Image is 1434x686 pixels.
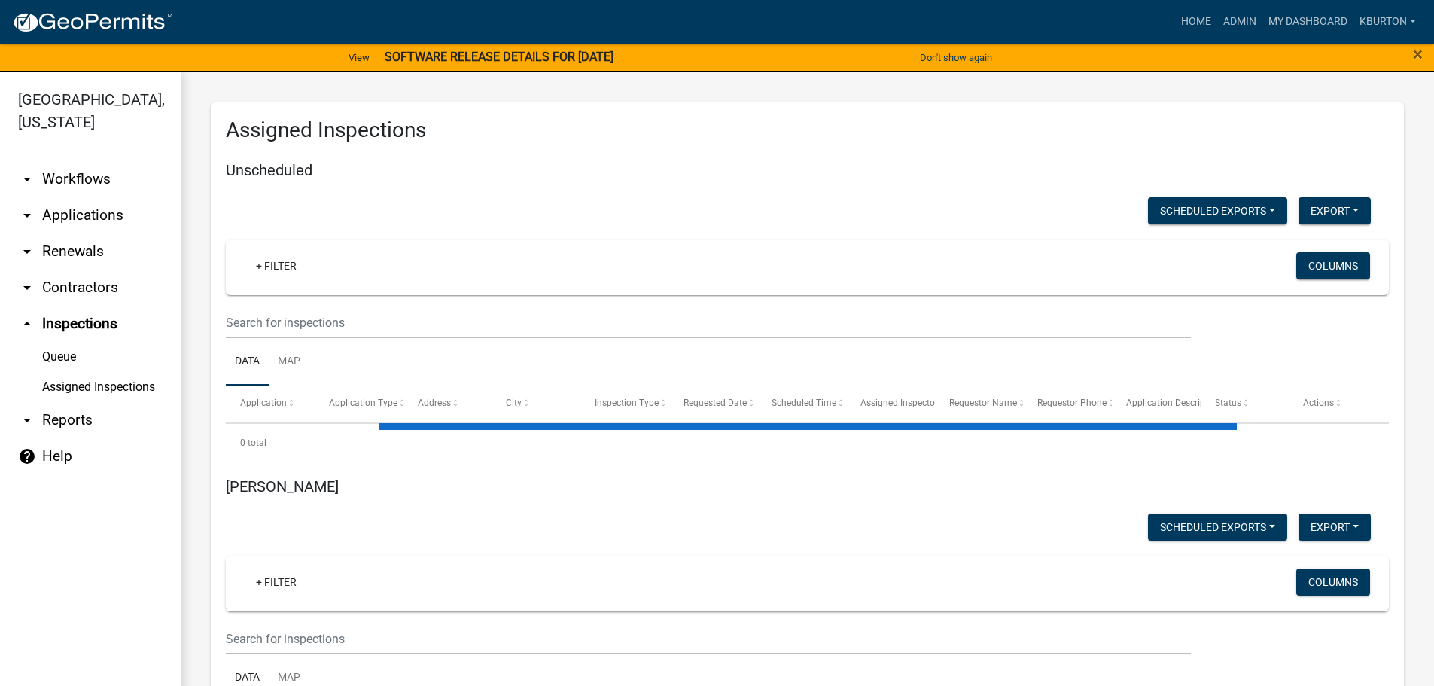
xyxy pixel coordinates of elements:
[226,386,315,422] datatable-header-cell: Application
[244,252,309,279] a: + Filter
[684,398,747,408] span: Requested Date
[385,50,613,64] strong: SOFTWARE RELEASE DETAILS FOR [DATE]
[1299,197,1371,224] button: Export
[418,398,451,408] span: Address
[226,623,1191,654] input: Search for inspections
[18,315,36,333] i: arrow_drop_up
[1262,8,1353,36] a: My Dashboard
[949,398,1017,408] span: Requestor Name
[1037,398,1107,408] span: Requestor Phone
[860,398,938,408] span: Assigned Inspector
[226,161,1389,179] h5: Unscheduled
[226,117,1389,143] h3: Assigned Inspections
[226,338,269,386] a: Data
[343,45,376,70] a: View
[226,477,1389,495] h5: [PERSON_NAME]
[1217,8,1262,36] a: Admin
[329,398,397,408] span: Application Type
[240,398,287,408] span: Application
[1413,45,1423,63] button: Close
[18,411,36,429] i: arrow_drop_down
[1126,398,1221,408] span: Application Description
[935,386,1024,422] datatable-header-cell: Requestor Name
[772,398,836,408] span: Scheduled Time
[580,386,669,422] datatable-header-cell: Inspection Type
[757,386,846,422] datatable-header-cell: Scheduled Time
[1299,514,1371,541] button: Export
[506,398,522,408] span: City
[1215,398,1241,408] span: Status
[18,447,36,465] i: help
[315,386,403,422] datatable-header-cell: Application Type
[226,424,1389,462] div: 0 total
[1289,386,1378,422] datatable-header-cell: Actions
[244,569,309,596] a: + Filter
[1303,398,1334,408] span: Actions
[492,386,580,422] datatable-header-cell: City
[18,206,36,224] i: arrow_drop_down
[1148,197,1287,224] button: Scheduled Exports
[1413,44,1423,65] span: ×
[595,398,659,408] span: Inspection Type
[846,386,935,422] datatable-header-cell: Assigned Inspector
[1353,8,1422,36] a: kburton
[18,242,36,261] i: arrow_drop_down
[226,307,1191,338] input: Search for inspections
[914,45,998,70] button: Don't show again
[1296,252,1370,279] button: Columns
[18,279,36,297] i: arrow_drop_down
[1023,386,1112,422] datatable-header-cell: Requestor Phone
[18,170,36,188] i: arrow_drop_down
[1112,386,1201,422] datatable-header-cell: Application Description
[1296,569,1370,596] button: Columns
[269,338,309,386] a: Map
[403,386,492,422] datatable-header-cell: Address
[1175,8,1217,36] a: Home
[668,386,757,422] datatable-header-cell: Requested Date
[1148,514,1287,541] button: Scheduled Exports
[1201,386,1289,422] datatable-header-cell: Status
